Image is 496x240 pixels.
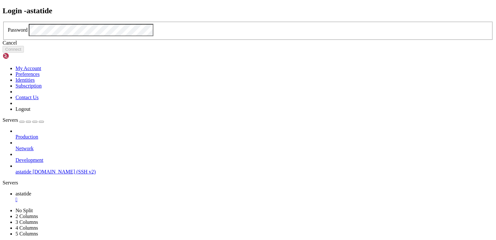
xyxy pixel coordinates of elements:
[3,6,493,15] h2: Login - astatide
[3,46,24,53] button: Connect
[15,191,493,203] a: astatide
[15,134,493,140] a: Production
[15,95,39,100] a: Contact Us
[15,157,43,163] span: Development
[3,117,44,123] a: Servers
[15,169,493,175] a: astatide [DOMAIN_NAME] (SSH v2)
[3,180,493,186] div: Servers
[15,163,493,175] li: astatide [DOMAIN_NAME] (SSH v2)
[15,169,31,174] span: astatide
[15,151,493,163] li: Development
[15,140,493,151] li: Network
[15,219,38,225] a: 3 Columns
[3,3,411,8] x-row: Connecting [DOMAIN_NAME]...
[15,66,41,71] a: My Account
[15,157,493,163] a: Development
[15,214,38,219] a: 2 Columns
[15,191,31,196] span: astatide
[3,53,40,59] img: Shellngn
[3,8,5,14] div: (0, 1)
[33,169,96,174] span: [DOMAIN_NAME] (SSH v2)
[15,146,34,151] span: Network
[15,134,38,140] span: Production
[15,146,493,151] a: Network
[15,225,38,231] a: 4 Columns
[15,128,493,140] li: Production
[15,208,33,213] a: No Split
[15,71,40,77] a: Preferences
[8,27,27,33] label: Password
[3,117,18,123] span: Servers
[15,77,35,83] a: Identities
[3,40,493,46] div: Cancel
[15,106,30,112] a: Logout
[15,83,42,89] a: Subscription
[15,231,38,236] a: 5 Columns
[15,197,493,203] a: 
